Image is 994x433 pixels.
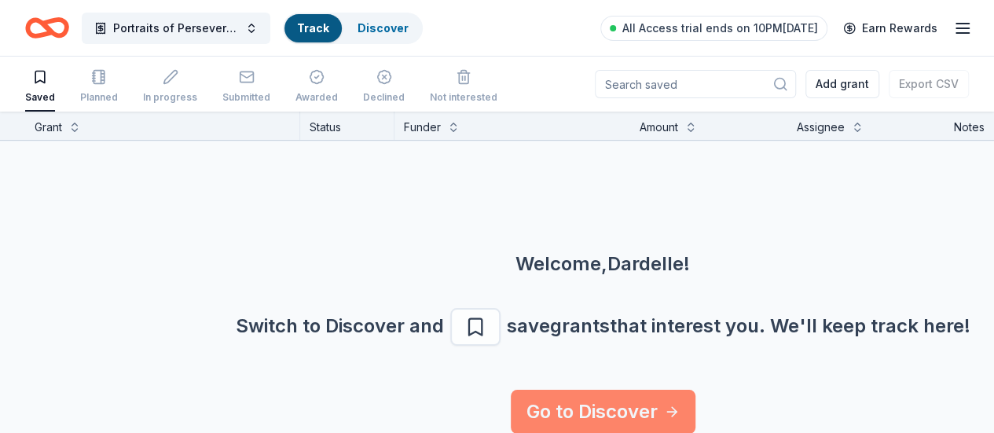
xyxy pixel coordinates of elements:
input: Search saved [595,70,796,98]
div: Status [300,112,394,140]
div: Declined [363,91,405,104]
div: Assignee [797,118,845,137]
a: Track [297,21,329,35]
a: Earn Rewards [834,14,947,42]
div: Grant [35,118,62,137]
button: Add grant [805,70,879,98]
div: Submitted [222,91,270,104]
div: Funder [404,118,441,137]
button: Awarded [295,63,338,112]
button: TrackDiscover [283,13,423,44]
div: Notes [954,118,985,137]
button: Declined [363,63,405,112]
span: Portraits of Perseverance: Haitian Lives in [US_STATE] [113,19,239,38]
div: Awarded [295,91,338,104]
button: In progress [143,63,197,112]
button: Submitted [222,63,270,112]
div: Not interested [430,91,497,104]
a: All Access trial ends on 10PM[DATE] [600,16,827,41]
a: Home [25,9,69,46]
button: Portraits of Perseverance: Haitian Lives in [US_STATE] [82,13,270,44]
div: Amount [640,118,678,137]
button: Planned [80,63,118,112]
button: Export CSV [889,70,969,98]
span: All Access trial ends on 10PM[DATE] [622,19,818,38]
div: Saved [25,91,55,104]
div: In progress [143,91,197,104]
button: Not interested [430,63,497,112]
div: Planned [80,91,118,104]
button: Saved [25,63,55,112]
a: Discover [358,21,409,35]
